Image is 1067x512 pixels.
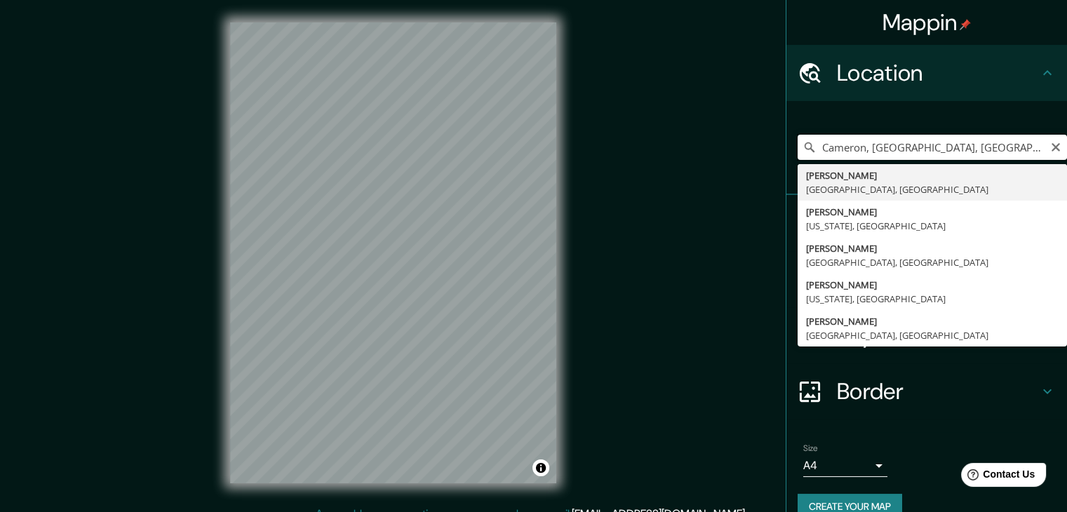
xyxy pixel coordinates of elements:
[837,321,1039,349] h4: Layout
[803,454,887,477] div: A4
[230,22,556,483] canvas: Map
[806,241,1059,255] div: [PERSON_NAME]
[883,8,972,36] h4: Mappin
[806,182,1059,196] div: [GEOGRAPHIC_DATA], [GEOGRAPHIC_DATA]
[803,443,818,454] label: Size
[960,19,971,30] img: pin-icon.png
[786,251,1067,307] div: Style
[798,135,1067,160] input: Pick your city or area
[806,278,1059,292] div: [PERSON_NAME]
[806,292,1059,306] div: [US_STATE], [GEOGRAPHIC_DATA]
[806,314,1059,328] div: [PERSON_NAME]
[806,328,1059,342] div: [GEOGRAPHIC_DATA], [GEOGRAPHIC_DATA]
[786,45,1067,101] div: Location
[837,377,1039,405] h4: Border
[532,459,549,476] button: Toggle attribution
[1050,140,1061,153] button: Clear
[786,195,1067,251] div: Pins
[837,59,1039,87] h4: Location
[942,457,1052,497] iframe: Help widget launcher
[786,307,1067,363] div: Layout
[806,255,1059,269] div: [GEOGRAPHIC_DATA], [GEOGRAPHIC_DATA]
[806,219,1059,233] div: [US_STATE], [GEOGRAPHIC_DATA]
[786,363,1067,419] div: Border
[806,205,1059,219] div: [PERSON_NAME]
[806,168,1059,182] div: [PERSON_NAME]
